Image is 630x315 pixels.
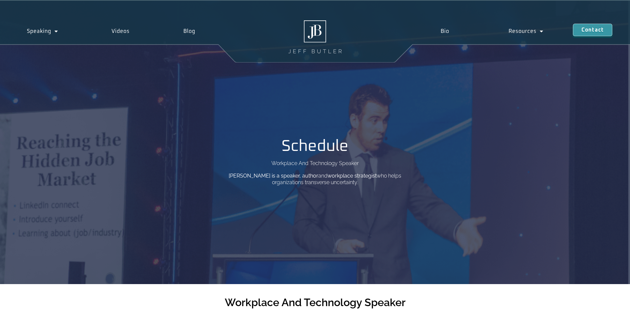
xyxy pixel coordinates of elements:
[282,138,348,154] h1: Schedule
[229,173,318,179] b: [PERSON_NAME] is a speaker, author
[327,173,377,179] b: workplace strategist
[85,24,157,39] a: Videos
[581,27,604,33] span: Contact
[573,24,612,36] a: Contact
[411,24,573,39] nav: Menu
[411,24,479,39] a: Bio
[271,161,359,166] p: Workplace And Technology Speaker
[479,24,573,39] a: Resources
[225,297,406,308] h2: Workplace And Technology Speaker
[221,173,409,186] p: and who helps organizations transverse uncertainty.
[157,24,222,39] a: Blog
